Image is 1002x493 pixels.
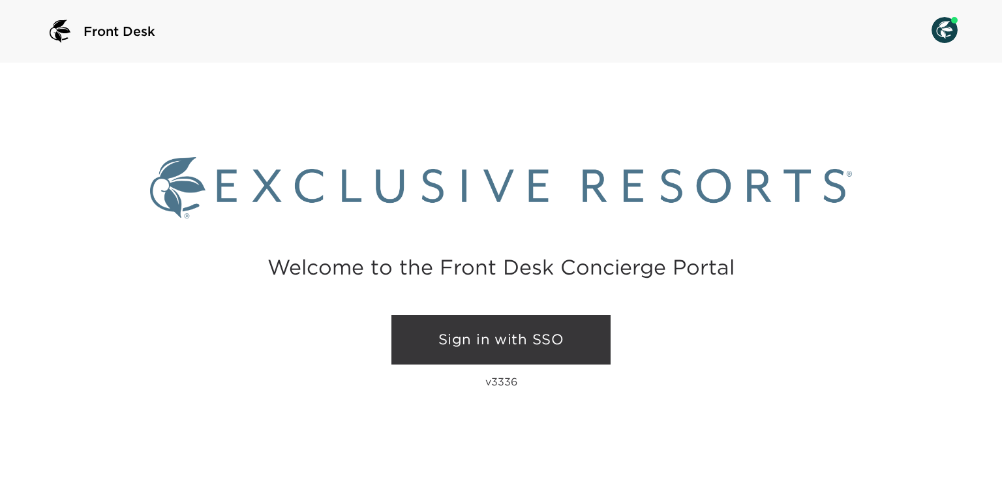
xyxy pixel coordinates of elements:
[150,157,851,218] img: Exclusive Resorts logo
[932,17,958,43] img: User
[391,315,611,365] a: Sign in with SSO
[267,257,735,277] h2: Welcome to the Front Desk Concierge Portal
[83,22,155,40] span: Front Desk
[44,16,76,47] img: logo
[485,375,517,388] p: v3336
